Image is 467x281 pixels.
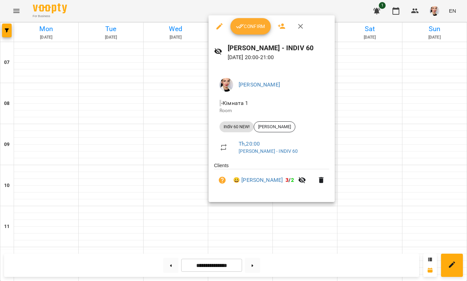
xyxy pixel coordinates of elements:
ul: Clients [214,162,329,194]
span: [PERSON_NAME] [254,124,295,130]
h6: [PERSON_NAME] - INDIV 60 [228,43,330,53]
span: Indiv 60 NEW! [219,124,254,130]
img: a7f3889b8e8428a109a73121dfefc63d.jpg [219,78,233,92]
button: Unpaid. Bill the attendance? [214,172,230,188]
a: Th , 20:00 [239,140,260,147]
button: Confirm [230,18,271,35]
span: 2 [291,177,294,183]
span: - Кімната 1 [219,100,250,106]
a: [PERSON_NAME] - INDIV 60 [239,148,298,154]
a: [PERSON_NAME] [239,81,280,88]
a: 😀 [PERSON_NAME] [233,176,283,184]
b: / [285,177,294,183]
p: Room [219,107,324,114]
div: [PERSON_NAME] [254,121,295,132]
span: Confirm [236,22,265,30]
span: 3 [285,177,289,183]
p: [DATE] 20:00 - 21:00 [228,53,330,62]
